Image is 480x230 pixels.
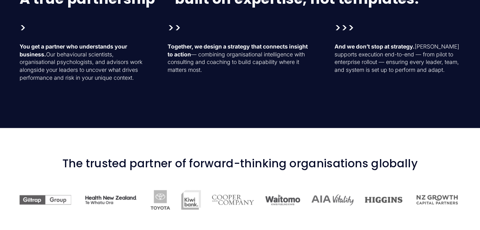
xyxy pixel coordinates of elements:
p: — combining organisational intelligence with consulting and coaching to build capability where it... [168,43,312,74]
h3: > [20,22,146,34]
h3: >>> [335,22,461,34]
strong: Together, we design a strategy that connects insight to action [168,43,309,58]
h3: >> [168,22,312,34]
strong: And we don’t stop at strategy. [335,43,415,50]
p: Our behavioural scientists, organisational psychologists, and advisors work alongside your leader... [20,43,146,82]
h3: The trusted partner of forward-thinking organisations globally [20,157,461,170]
p: [PERSON_NAME] supports execution end-to-end — from pilot to enterprise rollout — ensuring every l... [335,43,461,74]
strong: You get a partner who understands your business. [20,43,128,58]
